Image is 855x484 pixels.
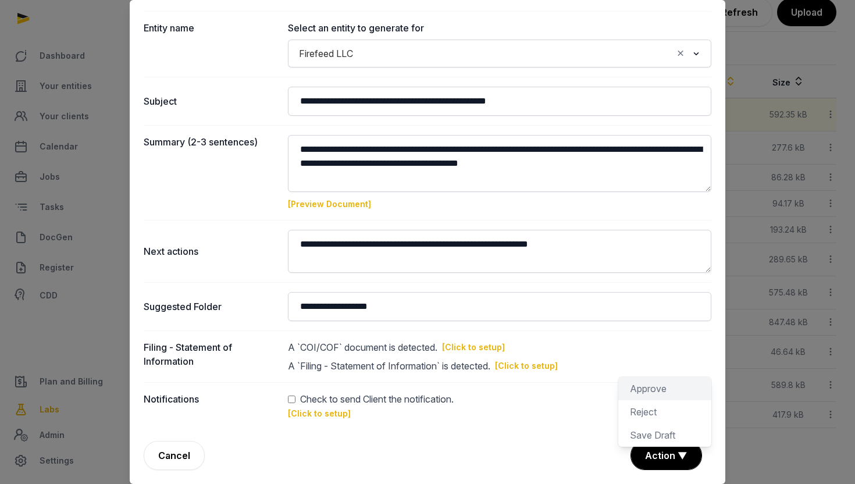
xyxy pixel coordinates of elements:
[288,408,351,418] a: [Click to setup]
[288,340,437,354] span: A `COI/COF` document is detected.
[631,442,701,469] button: Action ▼
[300,392,454,406] span: Check to send Client the notification.
[144,230,279,273] dt: Next actions
[144,87,279,116] dt: Subject
[144,392,279,420] dt: Notifications
[442,341,505,353] a: [Click to setup]
[618,377,711,400] div: Approve
[296,45,356,62] span: Firefeed LLC
[618,424,711,447] div: Save Draft
[144,292,279,321] dt: Suggested Folder
[495,360,558,372] a: [Click to setup]
[144,340,279,373] dt: Filing - Statement of Information
[618,400,711,424] div: Reject
[288,199,371,209] a: [Preview Document]
[288,359,490,373] span: A `Filing - Statement of Information` is detected.
[144,441,205,470] a: Cancel
[294,43,706,64] div: Search for option
[288,21,711,35] label: Select an entity to generate for
[358,45,672,62] input: Search for option
[675,45,686,62] button: Clear Selected
[144,21,279,67] dt: Entity name
[144,135,279,211] dt: Summary (2-3 sentences)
